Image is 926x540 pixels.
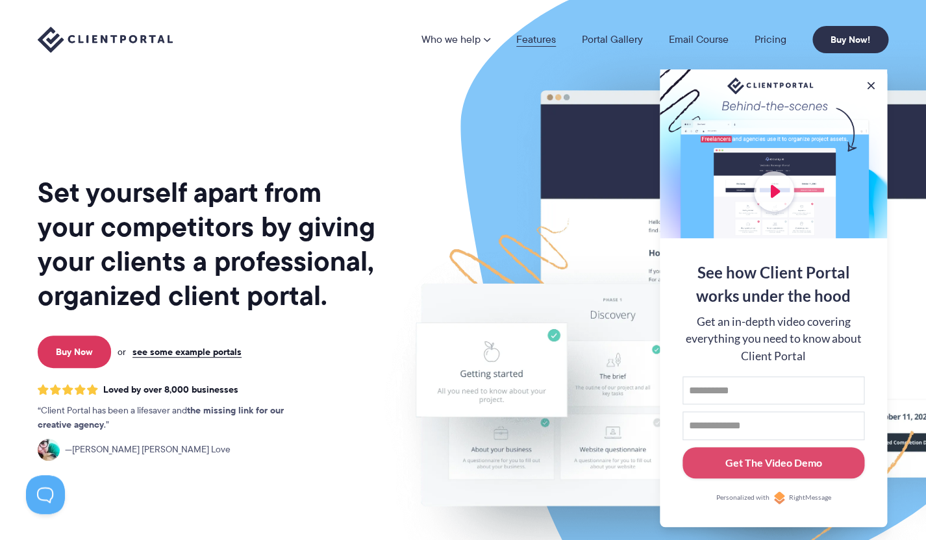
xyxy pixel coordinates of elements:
[669,34,729,45] a: Email Course
[725,455,822,471] div: Get The Video Demo
[812,26,888,53] a: Buy Now!
[789,493,831,503] span: RightMessage
[38,404,310,432] p: Client Portal has been a lifesaver and .
[682,313,864,365] div: Get an in-depth video covering everything you need to know about Client Portal
[582,34,643,45] a: Portal Gallery
[682,261,864,308] div: See how Client Portal works under the hood
[103,384,238,395] span: Loved by over 8,000 businesses
[118,346,126,358] span: or
[682,491,864,504] a: Personalized withRightMessage
[38,336,111,368] a: Buy Now
[755,34,786,45] a: Pricing
[773,491,786,504] img: Personalized with RightMessage
[65,443,231,457] span: [PERSON_NAME] [PERSON_NAME] Love
[682,447,864,479] button: Get The Video Demo
[38,175,378,313] h1: Set yourself apart from your competitors by giving your clients a professional, organized client ...
[26,475,65,514] iframe: Toggle Customer Support
[132,346,242,358] a: see some example portals
[716,493,769,503] span: Personalized with
[421,34,490,45] a: Who we help
[516,34,556,45] a: Features
[38,403,284,432] strong: the missing link for our creative agency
